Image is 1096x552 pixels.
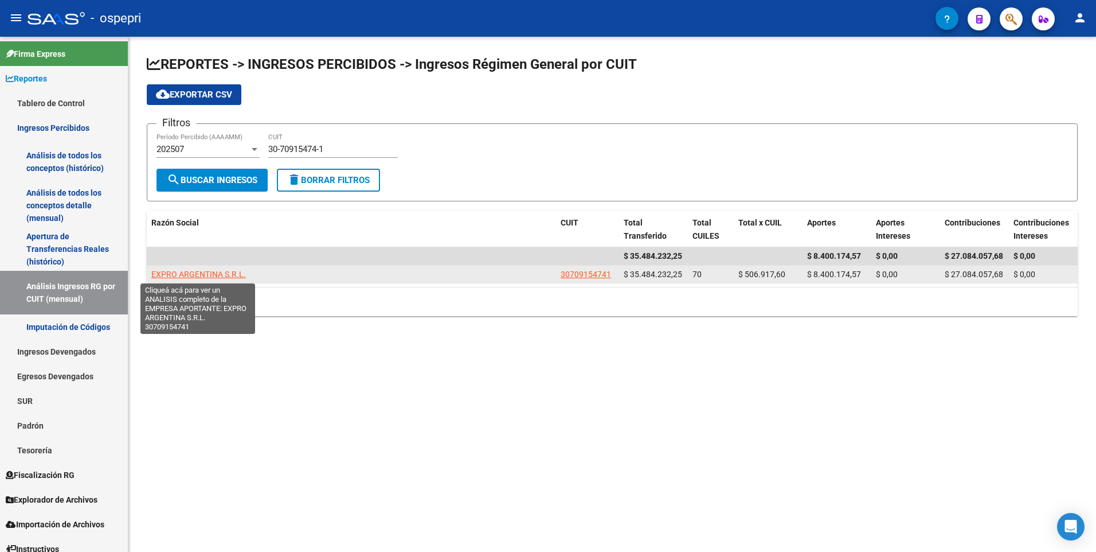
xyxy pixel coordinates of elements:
span: Aportes [807,218,836,227]
span: $ 35.484.232,25 [624,270,682,279]
span: Total Transferido [624,218,667,240]
h3: Filtros [156,115,196,131]
span: $ 0,00 [1013,270,1035,279]
datatable-header-cell: Contribuciones Intereses [1009,211,1078,248]
span: $ 0,00 [1013,251,1035,261]
datatable-header-cell: Total CUILES [688,211,734,248]
span: Aportes Intereses [876,218,910,240]
span: Contribuciones Intereses [1013,218,1069,240]
span: Importación de Archivos [6,518,104,531]
datatable-header-cell: Total Transferido [619,211,688,248]
span: Razón Social [151,218,199,227]
span: $ 27.084.057,68 [945,270,1003,279]
span: $ 0,00 [876,251,898,261]
datatable-header-cell: Razón Social [147,211,556,248]
datatable-header-cell: Aportes [803,211,871,248]
span: Exportar CSV [156,90,232,100]
span: $ 35.484.232,25 [624,251,682,261]
span: Firma Express [6,48,65,60]
span: $ 27.084.057,68 [945,251,1003,261]
datatable-header-cell: Aportes Intereses [871,211,940,248]
span: $ 506.917,60 [738,270,785,279]
div: Open Intercom Messenger [1057,513,1085,541]
span: $ 8.400.174,57 [807,251,861,261]
mat-icon: cloud_download [156,87,170,101]
span: $ 0,00 [876,270,898,279]
mat-icon: menu [9,11,23,25]
datatable-header-cell: Total x CUIL [734,211,803,248]
span: Buscar Ingresos [167,175,257,185]
span: Reportes [6,72,47,85]
span: 70 [692,270,702,279]
mat-icon: delete [287,173,301,186]
mat-icon: person [1073,11,1087,25]
button: Exportar CSV [147,84,241,105]
span: Fiscalización RG [6,469,75,481]
span: REPORTES -> INGRESOS PERCIBIDOS -> Ingresos Régimen General por CUIT [147,56,637,72]
span: 30709154741 [561,270,611,279]
span: $ 8.400.174,57 [807,270,861,279]
datatable-header-cell: CUIT [556,211,619,248]
span: CUIT [561,218,578,227]
span: Borrar Filtros [287,175,370,185]
button: Buscar Ingresos [156,169,268,192]
button: Borrar Filtros [277,169,380,192]
span: Total x CUIL [738,218,782,227]
span: Explorador de Archivos [6,493,97,506]
span: - ospepri [91,6,141,31]
mat-icon: search [167,173,181,186]
span: Contribuciones [945,218,1000,227]
span: Total CUILES [692,218,719,240]
datatable-header-cell: Contribuciones [940,211,1009,248]
span: 202507 [156,144,184,154]
span: EXPRO ARGENTINA S.R.L. [151,270,246,279]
